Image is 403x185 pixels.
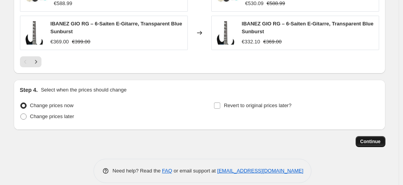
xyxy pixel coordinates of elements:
img: 61pyRUDrBrL_80x.jpg [216,21,236,45]
span: or email support at [172,168,217,174]
span: IBANEZ GIO RG – 6-Saiten E-Gitarre, Transparent Blue Sunburst [242,21,374,34]
span: Continue [360,138,381,145]
strike: €369.00 [263,38,282,46]
span: Need help? Read the [113,168,162,174]
div: €332.10 [242,38,260,46]
a: FAQ [162,168,172,174]
nav: Pagination [20,56,41,67]
div: €369.00 [50,38,69,46]
p: Select when the prices should change [41,86,126,94]
span: Revert to original prices later? [224,102,291,108]
button: Next [31,56,41,67]
strike: €399.00 [72,38,90,46]
button: Continue [356,136,385,147]
a: [EMAIL_ADDRESS][DOMAIN_NAME] [217,168,303,174]
span: Change prices now [30,102,74,108]
span: Change prices later [30,113,74,119]
h2: Step 4. [20,86,38,94]
img: 61pyRUDrBrL_80x.jpg [24,21,44,45]
span: IBANEZ GIO RG – 6-Saiten E-Gitarre, Transparent Blue Sunburst [50,21,182,34]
